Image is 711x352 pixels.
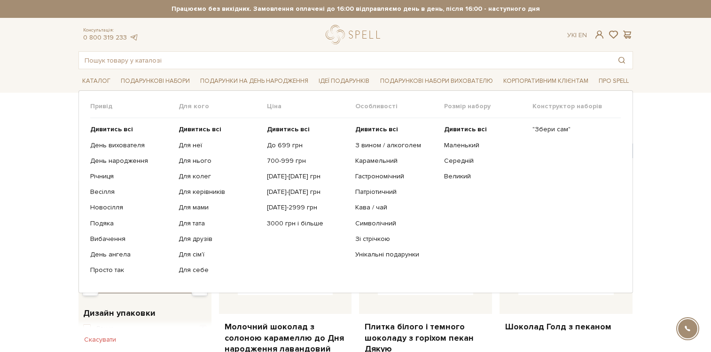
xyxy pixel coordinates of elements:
[179,125,221,133] b: Дивитись всі
[83,27,139,33] span: Консультація:
[90,235,172,243] a: Вибачення
[79,52,611,69] input: Пошук товару у каталозі
[179,102,267,111] span: Для кого
[578,31,587,39] a: En
[355,172,437,181] a: Гастрономічний
[179,235,260,243] a: Для друзів
[196,74,312,88] a: Подарунки на День народження
[78,332,122,347] button: Скасувати
[267,203,348,212] a: [DATE]-2999 грн
[595,74,633,88] a: Про Spell
[83,324,207,334] button: Дякую 1
[355,235,437,243] a: Зі стрічкою
[267,125,348,134] a: Дивитись всі
[90,125,133,133] b: Дивитись всі
[90,102,179,111] span: Привід
[90,250,172,259] a: День ангела
[90,172,172,181] a: Річниця
[83,33,127,41] a: 0 800 319 233
[267,157,348,165] a: 700-999 грн
[192,283,208,296] div: Max
[267,219,348,228] a: 3000 грн і більше
[500,73,592,89] a: Корпоративним клієнтам
[532,102,621,111] span: Конструктор наборів
[444,125,525,134] a: Дивитись всі
[179,188,260,196] a: Для керівників
[179,203,260,212] a: Для мами
[567,31,587,40] div: Ук
[78,5,633,13] strong: Працюємо без вихідних. Замовлення оплачені до 16:00 відправляємо день в день, після 16:00 - насту...
[90,188,172,196] a: Весілля
[179,250,260,259] a: Для сім'ї
[355,125,437,134] a: Дивитись всі
[179,125,260,134] a: Дивитись всі
[199,325,207,333] span: 1
[355,250,437,259] a: Унікальні подарунки
[78,90,633,293] div: Каталог
[444,125,487,133] b: Дивитись всі
[179,157,260,165] a: Для нього
[444,141,525,150] a: Маленький
[355,157,437,165] a: Карамельний
[444,172,525,181] a: Великий
[355,219,437,228] a: Символічний
[267,125,310,133] b: Дивитись всі
[444,102,532,111] span: Розмір набору
[78,74,114,88] a: Каталог
[267,102,355,111] span: Ціна
[267,141,348,150] a: До 699 грн
[355,102,444,111] span: Особливості
[505,321,627,332] a: Шоколад Голд з пеканом
[444,157,525,165] a: Середній
[90,203,172,212] a: Новосілля
[129,33,139,41] a: telegram
[90,125,172,134] a: Дивитись всі
[179,141,260,150] a: Для неї
[90,266,172,274] a: Просто так
[90,141,172,150] a: День вихователя
[83,307,156,320] span: Дизайн упаковки
[267,188,348,196] a: [DATE]-[DATE] грн
[355,125,398,133] b: Дивитись всі
[315,74,373,88] a: Ідеї подарунків
[179,219,260,228] a: Для тата
[355,188,437,196] a: Патріотичний
[355,203,437,212] a: Кава / чай
[267,172,348,181] a: [DATE]-[DATE] грн
[90,157,172,165] a: День народження
[575,31,577,39] span: |
[90,219,172,228] a: Подяка
[95,324,114,334] span: Дякую
[376,73,497,89] a: Подарункові набори вихователю
[611,52,633,69] button: Пошук товару у каталозі
[82,283,98,296] div: Min
[179,172,260,181] a: Для колег
[179,266,260,274] a: Для себе
[326,25,384,44] a: logo
[355,141,437,150] a: З вином / алкоголем
[117,74,194,88] a: Подарункові набори
[532,125,614,134] a: "Збери сам"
